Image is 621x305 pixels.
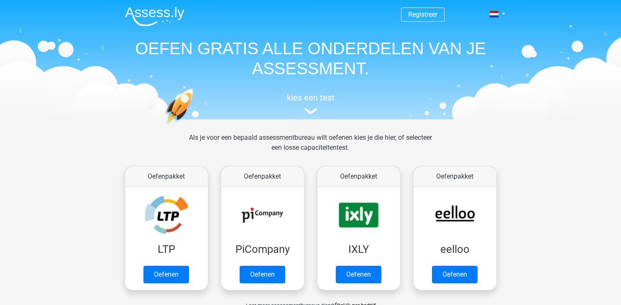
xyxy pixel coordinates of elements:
img: Assessly [125,7,184,26]
a: kies een test [118,93,503,115]
div: Als je voor een bepaald assessmentbureau wilt oefenen kies je die hier, of selecteer een losse ca... [182,133,439,163]
img: assessment [304,108,317,114]
a: Registreer [408,10,437,18]
h1: OEFEN GRATIS ALLE ONDERDELEN VAN JE ASSESSMENT. [118,38,503,78]
a: Oefenen [336,266,381,283]
a: Oefenen [432,266,478,283]
a: Oefenen [240,266,285,283]
h5: kies een test [118,93,503,103]
img: oefenen [164,88,226,164]
a: Oefenen [143,266,189,283]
